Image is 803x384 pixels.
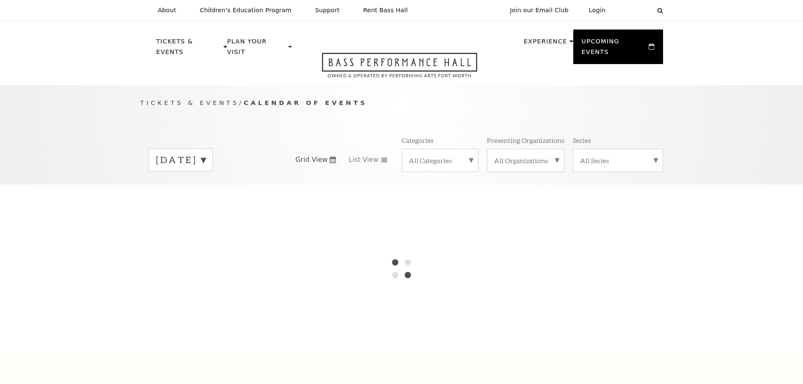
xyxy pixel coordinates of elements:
[349,155,379,164] span: List View
[140,99,239,106] span: Tickets & Events
[524,36,567,51] p: Experience
[158,7,176,14] p: About
[315,7,340,14] p: Support
[227,36,286,62] p: Plan Your Visit
[402,136,434,145] p: Categories
[580,156,656,165] label: All Series
[244,99,367,106] span: Calendar of Events
[573,136,591,145] p: Series
[295,155,328,164] span: Grid View
[156,36,222,62] p: Tickets & Events
[200,7,292,14] p: Children's Education Program
[582,36,647,62] p: Upcoming Events
[494,156,557,165] label: All Organizations
[156,153,206,166] label: [DATE]
[363,7,408,14] p: Rent Bass Hall
[409,156,471,165] label: All Categories
[140,98,663,108] p: /
[619,6,649,14] select: Select:
[487,136,564,145] p: Presenting Organizations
